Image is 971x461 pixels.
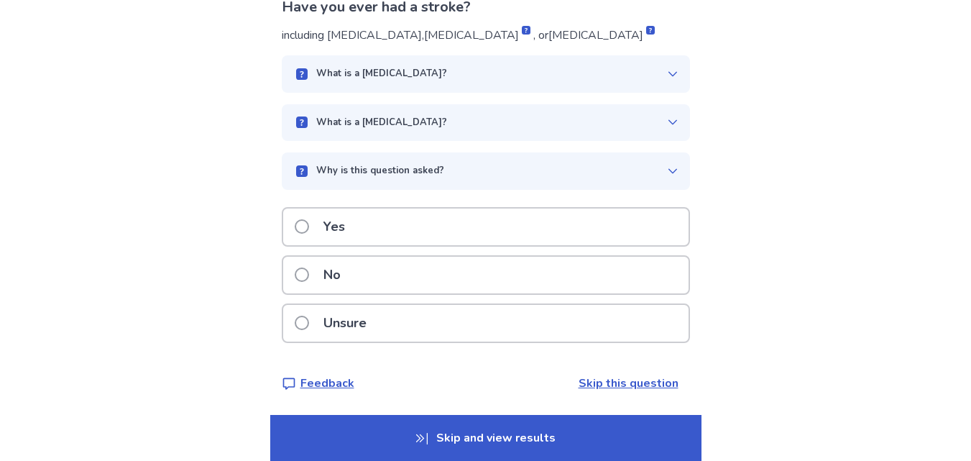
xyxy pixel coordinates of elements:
a: Skip this question [579,375,678,391]
p: Unsure [315,305,375,342]
p: Skip and view results [270,415,701,461]
p: Feedback [300,375,354,392]
p: What is a [MEDICAL_DATA]? [316,116,447,130]
p: No [315,257,349,293]
button: Why is this question asked? [282,152,690,190]
p: Yes [315,209,354,245]
div: including [MEDICAL_DATA], , or [282,27,690,44]
a: Feedback [282,375,354,392]
span: [MEDICAL_DATA] [424,27,533,43]
p: What is a [MEDICAL_DATA]? [316,67,447,81]
span: [MEDICAL_DATA] [548,27,658,43]
p: Why is this question asked? [316,164,444,178]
